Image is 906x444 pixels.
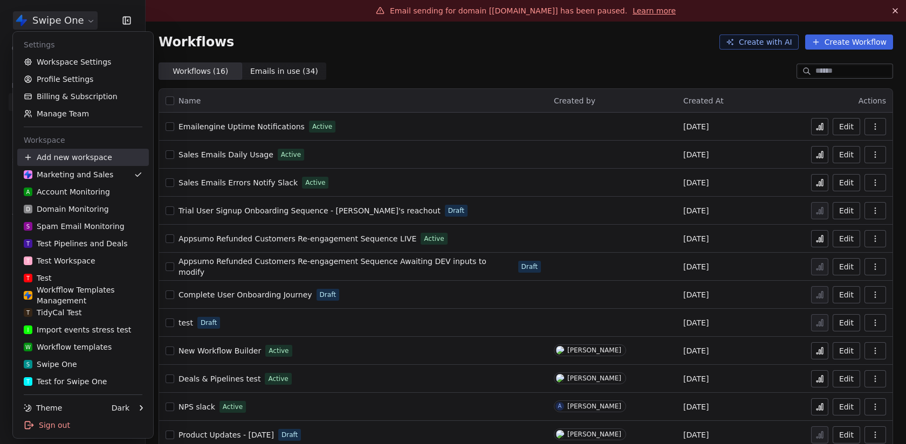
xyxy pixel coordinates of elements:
div: Test [24,273,52,283]
a: Manage Team [17,105,149,122]
span: I [28,326,29,334]
div: Workfflow Templates Management [24,285,142,306]
span: T [26,274,30,282]
span: T [26,257,30,265]
a: Billing & Subscription [17,88,149,105]
span: A [26,188,30,196]
div: Sign out [17,417,149,434]
span: S [26,360,30,369]
div: Marketing and Sales [24,169,113,180]
div: Workflow templates [24,342,112,352]
div: Test Workspace [24,255,95,266]
div: Add new workspace [17,149,149,166]
span: D [26,205,30,213]
div: TidyCal Test [24,307,81,318]
div: Spam Email Monitoring [24,221,125,232]
div: Account Monitoring [24,186,110,197]
span: W [25,343,31,351]
img: Swipe%20One%20Logo%201-1.svg [24,170,32,179]
div: Test Pipelines and Deals [24,238,128,249]
span: T [26,309,30,317]
div: Domain Monitoring [24,204,109,214]
span: T [26,378,30,386]
div: Import events stress test [24,324,131,335]
div: Dark [112,403,129,413]
div: Theme [24,403,62,413]
span: S [26,223,30,231]
a: Profile Settings [17,71,149,88]
div: Settings [17,36,149,53]
span: T [26,240,30,248]
a: Workspace Settings [17,53,149,71]
img: Swipe%20One%20Logo%201-1.svg [24,291,32,300]
div: Swipe One [24,359,77,370]
div: Test for Swipe One [24,376,107,387]
div: Workspace [17,131,149,149]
